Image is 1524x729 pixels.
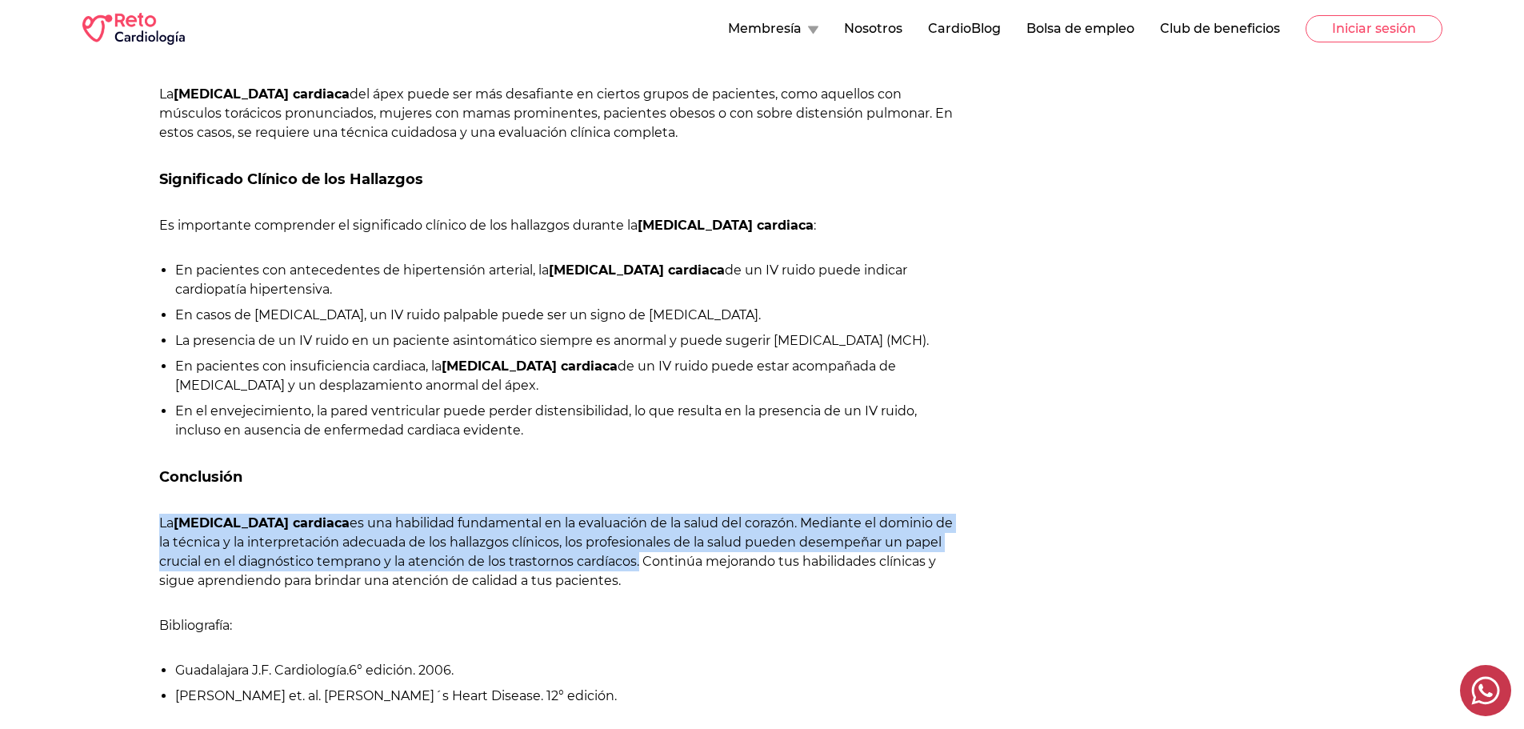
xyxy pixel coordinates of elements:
img: RETO Cardio Logo [82,13,185,45]
strong: [MEDICAL_DATA] cardiaca [638,218,814,233]
strong: [MEDICAL_DATA] cardiaca [549,262,725,278]
p: La del ápex puede ser más desafiante en ciertos grupos de pacientes, como aquellos con músculos t... [159,85,963,142]
button: Club de beneficios [1160,19,1280,38]
strong: [MEDICAL_DATA] cardiaca [442,358,618,374]
li: En casos de [MEDICAL_DATA], un IV ruido palpable puede ser un signo de [MEDICAL_DATA]. [175,306,963,325]
p: La es una habilidad fundamental en la evaluación de la salud del corazón. Mediante el dominio de ... [159,514,963,591]
h2: Conclusión [159,466,963,488]
h3: Significado Clínico de los Hallazgos [159,168,963,190]
li: En el envejecimiento, la pared ventricular puede perder distensibilidad, lo que resulta en la pre... [175,402,963,440]
li: La presencia de un IV ruido en un paciente asintomático siempre es anormal y puede sugerir [MEDIC... [175,331,963,350]
button: CardioBlog [928,19,1001,38]
strong: [MEDICAL_DATA] cardiaca [174,515,350,531]
li: En pacientes con antecedentes de hipertensión arterial, la de un IV ruido puede indicar cardiopat... [175,261,963,299]
li: En pacientes con insuficiencia cardiaca, la de un IV ruido puede estar acompañada de [MEDICAL_DAT... [175,357,963,395]
button: Membresía [728,19,818,38]
strong: [MEDICAL_DATA] cardiaca [174,86,350,102]
p: Bibliografía: [159,616,963,635]
p: Es importante comprender el significado clínico de los hallazgos durante la : [159,216,963,235]
li: Guadalajara J.F. Cardiología.6° edición. 2006. [175,661,963,680]
button: Iniciar sesión [1306,15,1442,42]
li: [PERSON_NAME] et. al. [PERSON_NAME]´s Heart Disease. 12° edición. [175,687,963,706]
button: Bolsa de empleo [1026,19,1134,38]
button: Nosotros [844,19,902,38]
